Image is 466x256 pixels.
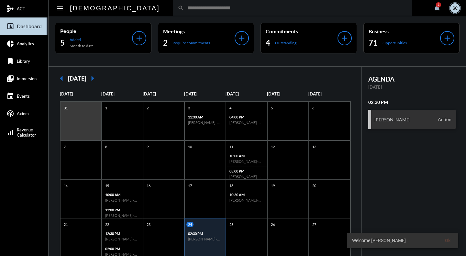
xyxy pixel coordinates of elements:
[17,6,25,11] span: ACT
[368,99,457,105] h2: 02:30 PM
[369,28,440,34] p: Business
[237,34,246,43] mat-icon: add
[450,3,460,13] div: SC
[54,2,67,15] button: Toggle sidenav
[17,76,37,81] span: Immersion
[340,34,349,43] mat-icon: add
[188,237,222,241] h6: [PERSON_NAME] - Action
[55,72,68,85] mat-icon: arrow_left
[101,91,143,96] p: [DATE]
[433,4,441,12] mat-icon: notifications
[229,174,264,179] h6: [PERSON_NAME] - Investment
[311,222,318,227] p: 27
[228,222,235,227] p: 25
[229,154,264,158] p: 10:00 AM
[229,120,264,125] h6: [PERSON_NAME] - Relationship
[308,91,350,96] p: [DATE]
[145,144,150,150] p: 9
[369,38,378,48] h2: 71
[17,127,36,138] span: Revenue Calculator
[228,183,235,188] p: 18
[383,40,407,45] p: Opportunities
[104,105,109,111] p: 1
[6,40,14,48] mat-icon: pie_chart
[105,208,139,212] p: 12:00 PM
[436,117,453,122] span: Action
[172,40,210,45] p: Require commitments
[135,34,144,43] mat-icon: add
[70,37,94,42] p: Added
[17,94,30,99] span: Events
[188,231,222,236] p: 02:30 PM
[62,105,69,111] p: 31
[105,193,139,197] p: 10:00 AM
[436,2,441,7] div: 2
[145,183,152,188] p: 16
[266,38,270,48] h2: 4
[229,169,264,173] p: 03:00 PM
[105,237,139,241] h6: [PERSON_NAME] - Action
[6,110,14,117] mat-icon: podcasts
[60,28,132,34] p: People
[163,38,168,48] h2: 2
[188,115,222,119] p: 11:30 AM
[269,105,274,111] p: 5
[226,91,267,96] p: [DATE]
[188,120,222,125] h6: [PERSON_NAME] - Relationship
[145,105,150,111] p: 2
[105,231,139,236] p: 12:30 PM
[269,144,276,150] p: 12
[184,91,226,96] p: [DATE]
[269,222,276,227] p: 26
[145,222,152,227] p: 23
[104,222,111,227] p: 22
[186,183,194,188] p: 17
[6,92,14,100] mat-icon: event
[105,198,139,202] h6: [PERSON_NAME] - Relationship
[62,222,69,227] p: 21
[178,5,184,11] mat-icon: search
[229,159,264,163] h6: [PERSON_NAME] - Action
[267,91,308,96] p: [DATE]
[229,115,264,119] p: 04:00 PM
[68,75,86,82] h2: [DATE]
[6,128,14,136] mat-icon: signal_cellular_alt
[62,183,69,188] p: 14
[17,23,42,29] span: Dashboard
[105,247,139,251] p: 02:00 PM
[186,222,194,227] p: 24
[228,144,235,150] p: 11
[229,198,264,202] h6: [PERSON_NAME] - Action
[17,111,29,116] span: Axiom
[443,34,452,43] mat-icon: add
[368,75,457,83] h2: AGENDA
[374,117,410,122] h3: [PERSON_NAME]
[86,72,99,85] mat-icon: arrow_right
[163,28,235,34] p: Meetings
[143,91,184,96] p: [DATE]
[60,91,101,96] p: [DATE]
[311,144,318,150] p: 13
[352,237,406,244] span: Welcome [PERSON_NAME]
[6,5,14,13] mat-icon: mediation
[104,144,109,150] p: 8
[311,105,316,111] p: 6
[104,183,111,188] p: 15
[311,183,318,188] p: 20
[266,28,338,34] p: Commitments
[6,57,14,65] mat-icon: bookmark
[229,193,264,197] p: 10:30 AM
[440,235,456,246] button: Ok
[56,5,64,12] mat-icon: Side nav toggle icon
[60,38,65,48] h2: 5
[17,59,30,64] span: Library
[186,105,192,111] p: 3
[368,84,457,90] p: [DATE]
[228,105,233,111] p: 4
[186,144,194,150] p: 10
[70,43,94,48] p: Month to date
[269,183,276,188] p: 19
[6,75,14,83] mat-icon: collections_bookmark
[62,144,67,150] p: 7
[275,40,296,45] p: Outstanding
